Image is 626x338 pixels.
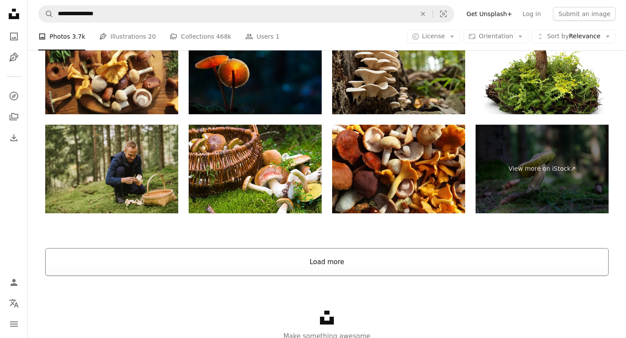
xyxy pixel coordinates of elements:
[422,33,445,40] span: License
[517,7,546,21] a: Log in
[553,7,616,21] button: Submit an image
[45,125,178,213] img: Man picking mushroom in the forest chanterelle and yellowfoot
[547,32,600,41] span: Relevance
[5,108,23,126] a: Collections
[433,6,454,22] button: Visual search
[479,33,513,40] span: Orientation
[463,30,528,43] button: Orientation
[189,125,322,213] img: Basket with mushrooms
[476,125,609,213] a: View more on iStock↗
[170,23,231,50] a: Collections 468k
[5,49,23,66] a: Illustrations
[5,87,23,105] a: Explore
[547,33,569,40] span: Sort by
[189,26,322,114] img: Mushroom lights
[5,295,23,312] button: Language
[5,28,23,45] a: Photos
[332,26,465,114] img: fresh oyster mushrooms on a dead tree
[245,23,280,50] a: Users 1
[461,7,517,21] a: Get Unsplash+
[45,26,178,114] img: Mix of forest mushrooms on cutting board over old wooden table
[5,5,23,24] a: Home — Unsplash
[99,23,156,50] a: Illustrations 20
[476,26,609,114] img: forest mushrooms
[38,5,454,23] form: Find visuals sitewide
[276,32,280,41] span: 1
[5,315,23,333] button: Menu
[332,125,465,213] img: Fresh mixed of forest mushrooms on cutting board over old wooden table
[5,274,23,291] a: Log in / Sign up
[407,30,460,43] button: License
[39,6,53,22] button: Search Unsplash
[413,6,433,22] button: Clear
[5,129,23,146] a: Download History
[216,32,231,41] span: 468k
[45,248,609,276] button: Load more
[148,32,156,41] span: 20
[532,30,616,43] button: Sort byRelevance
